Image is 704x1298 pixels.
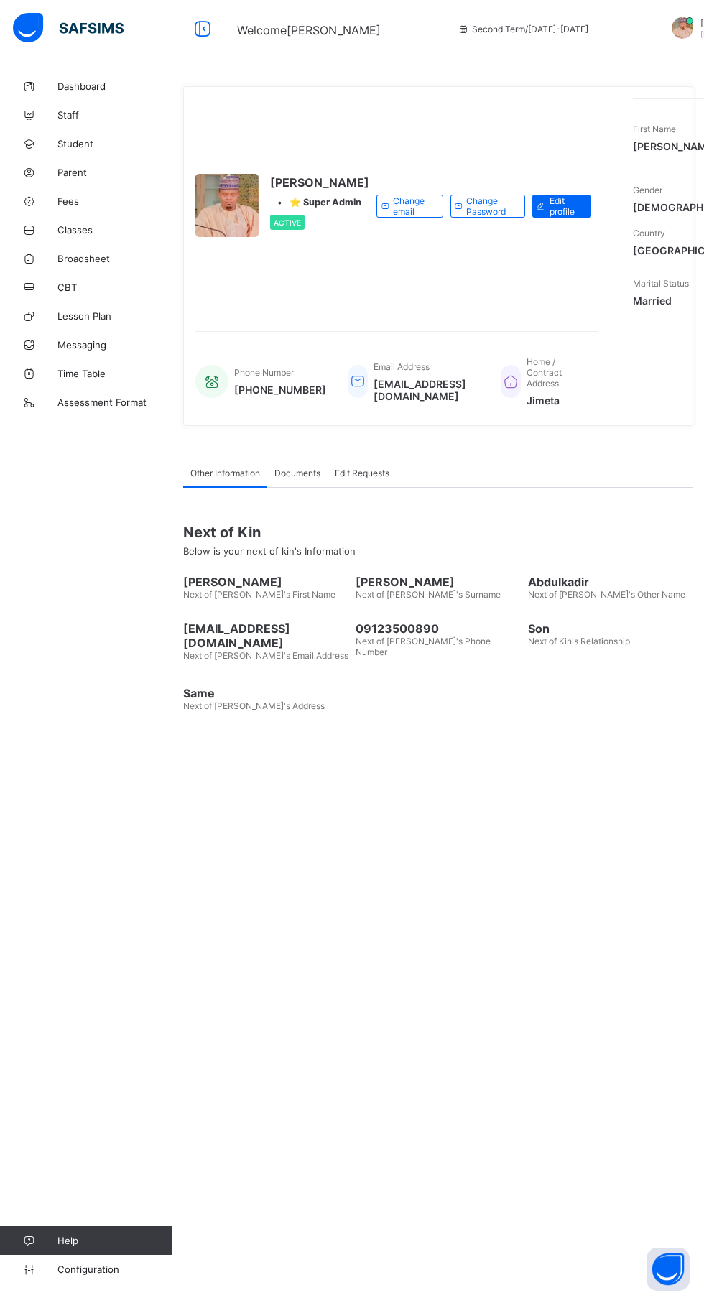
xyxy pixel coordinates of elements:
[183,575,348,589] span: [PERSON_NAME]
[633,124,676,134] span: First Name
[183,700,325,711] span: Next of [PERSON_NAME]'s Address
[528,621,693,636] span: Son
[274,218,301,227] span: Active
[57,339,172,351] span: Messaging
[57,195,172,207] span: Fees
[57,368,172,379] span: Time Table
[57,138,172,149] span: Student
[234,384,326,396] span: [PHONE_NUMBER]
[57,1264,172,1275] span: Configuration
[528,636,630,646] span: Next of Kin's Relationship
[528,575,693,589] span: Abdulkadir
[57,167,172,178] span: Parent
[234,367,294,378] span: Phone Number
[647,1248,690,1291] button: Open asap
[57,109,172,121] span: Staff
[335,468,389,478] span: Edit Requests
[633,185,662,195] span: Gender
[528,589,685,600] span: Next of [PERSON_NAME]'s Other Name
[550,195,580,217] span: Edit profile
[183,621,348,650] span: [EMAIL_ADDRESS][DOMAIN_NAME]
[374,378,479,402] span: [EMAIL_ADDRESS][DOMAIN_NAME]
[633,278,689,289] span: Marital Status
[374,361,430,372] span: Email Address
[393,195,432,217] span: Change email
[190,468,260,478] span: Other Information
[183,589,335,600] span: Next of [PERSON_NAME]'s First Name
[270,175,369,190] span: [PERSON_NAME]
[270,197,369,208] div: •
[356,636,491,657] span: Next of [PERSON_NAME]'s Phone Number
[356,589,501,600] span: Next of [PERSON_NAME]'s Surname
[183,650,348,661] span: Next of [PERSON_NAME]'s Email Address
[356,621,521,636] span: 09123500890
[527,356,562,389] span: Home / Contract Address
[183,545,356,557] span: Below is your next of kin's Information
[57,282,172,293] span: CBT
[237,23,381,37] span: Welcome [PERSON_NAME]
[527,394,584,407] span: Jimeta
[290,197,361,208] span: ⭐ Super Admin
[57,253,172,264] span: Broadsheet
[183,686,348,700] span: Same
[466,195,514,217] span: Change Password
[57,224,172,236] span: Classes
[274,468,320,478] span: Documents
[57,310,172,322] span: Lesson Plan
[183,524,693,541] span: Next of Kin
[57,1235,172,1246] span: Help
[458,24,588,34] span: session/term information
[356,575,521,589] span: [PERSON_NAME]
[57,397,172,408] span: Assessment Format
[633,228,665,238] span: Country
[57,80,172,92] span: Dashboard
[13,13,124,43] img: safsims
